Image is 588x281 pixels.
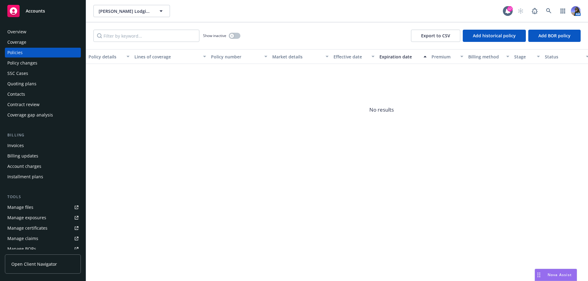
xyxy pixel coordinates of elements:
[5,234,81,243] a: Manage claims
[5,172,81,182] a: Installment plans
[557,5,569,17] a: Switch app
[528,30,581,42] button: Add BOR policy
[548,272,572,277] span: Nova Assist
[11,261,57,267] span: Open Client Navigator
[507,6,513,12] div: 17
[7,89,25,99] div: Contacts
[272,54,322,60] div: Market details
[377,49,429,64] button: Expiration date
[209,49,270,64] button: Policy number
[571,6,581,16] img: photo
[5,244,81,254] a: Manage BORs
[93,30,199,42] input: Filter by keyword...
[5,27,81,37] a: Overview
[7,37,26,47] div: Coverage
[473,33,516,39] span: Add historical policy
[211,54,261,60] div: Policy number
[7,68,28,78] div: SSC Cases
[89,54,123,60] div: Policy details
[429,49,466,64] button: Premium
[5,213,81,223] a: Manage exposures
[99,8,152,14] span: [PERSON_NAME] Lodging LLC
[7,48,23,57] div: Policies
[545,54,582,60] div: Status
[270,49,331,64] button: Market details
[5,68,81,78] a: SSC Cases
[5,37,81,47] a: Coverage
[134,54,199,60] div: Lines of coverage
[535,269,543,281] div: Drag to move
[5,151,81,161] a: Billing updates
[5,79,81,89] a: Quoting plans
[5,100,81,109] a: Contract review
[421,33,450,39] span: Export to CSV
[529,5,541,17] a: Report a Bug
[5,2,81,20] a: Accounts
[514,5,527,17] a: Start snowing
[468,54,503,60] div: Billing method
[7,223,47,233] div: Manage certificates
[7,58,37,68] div: Policy changes
[5,161,81,171] a: Account charges
[132,49,209,64] button: Lines of coverage
[5,202,81,212] a: Manage files
[7,213,46,223] div: Manage exposures
[535,269,577,281] button: Nova Assist
[331,49,377,64] button: Effective date
[514,54,533,60] div: Stage
[432,54,457,60] div: Premium
[7,172,43,182] div: Installment plans
[93,5,170,17] button: [PERSON_NAME] Lodging LLC
[7,79,36,89] div: Quoting plans
[5,194,81,200] div: Tools
[7,234,38,243] div: Manage claims
[7,100,40,109] div: Contract review
[7,151,38,161] div: Billing updates
[203,33,226,38] span: Show inactive
[5,48,81,57] a: Policies
[7,161,41,171] div: Account charges
[7,202,33,212] div: Manage files
[334,54,368,60] div: Effective date
[538,33,571,39] span: Add BOR policy
[463,30,526,42] button: Add historical policy
[26,9,45,13] span: Accounts
[86,49,132,64] button: Policy details
[7,110,53,120] div: Coverage gap analysis
[5,132,81,138] div: Billing
[7,27,26,37] div: Overview
[5,223,81,233] a: Manage certificates
[379,54,420,60] div: Expiration date
[5,58,81,68] a: Policy changes
[411,30,460,42] button: Export to CSV
[543,5,555,17] a: Search
[5,110,81,120] a: Coverage gap analysis
[466,49,512,64] button: Billing method
[7,141,24,150] div: Invoices
[5,89,81,99] a: Contacts
[5,141,81,150] a: Invoices
[512,49,542,64] button: Stage
[7,244,36,254] div: Manage BORs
